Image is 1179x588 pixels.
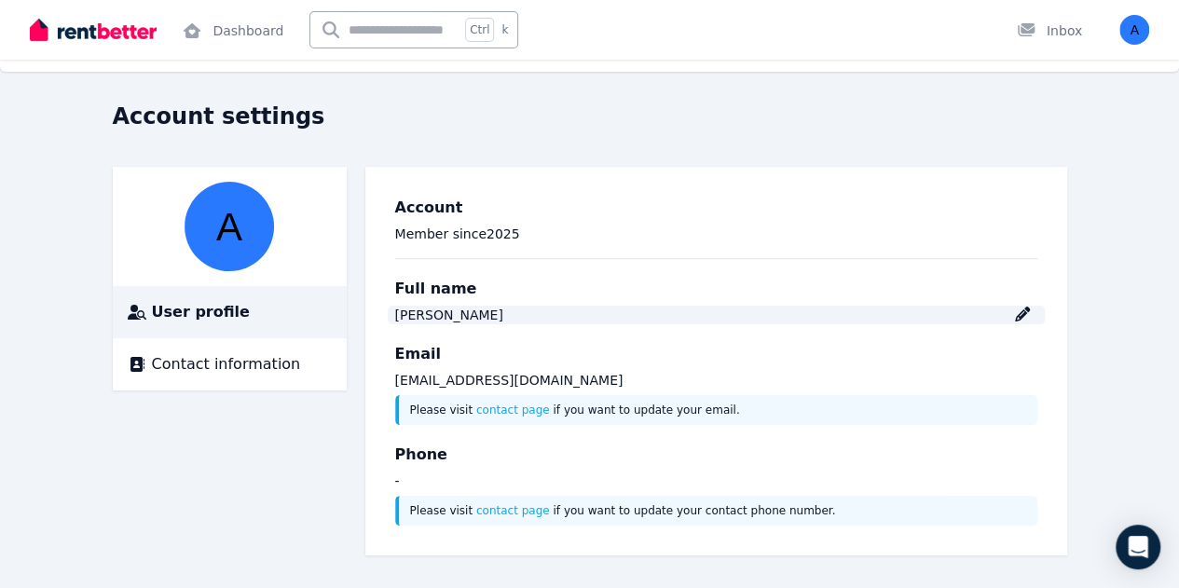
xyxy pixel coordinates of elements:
[410,503,1026,518] p: Please visit if you want to update your contact phone number.
[395,306,503,324] div: [PERSON_NAME]
[185,182,274,271] img: Abby Dahlitz
[128,301,332,323] a: User profile
[395,371,1037,390] p: [EMAIL_ADDRESS][DOMAIN_NAME]
[395,225,1037,243] p: Member since 2025
[395,197,1037,219] h3: Account
[152,353,301,376] span: Contact information
[476,504,550,517] a: contact page
[30,16,157,44] img: RentBetter
[395,278,1037,300] h3: Full name
[465,18,494,42] span: Ctrl
[1119,15,1149,45] img: Abby Dahlitz
[501,22,508,37] span: k
[476,403,550,417] a: contact page
[1116,525,1160,569] div: Open Intercom Messenger
[1017,21,1082,40] div: Inbox
[152,301,250,323] span: User profile
[395,444,1037,466] h3: Phone
[410,403,1026,417] p: Please visit if you want to update your email.
[395,343,1037,365] h3: Email
[128,353,332,376] a: Contact information
[395,472,1037,490] p: -
[113,102,325,131] h1: Account settings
